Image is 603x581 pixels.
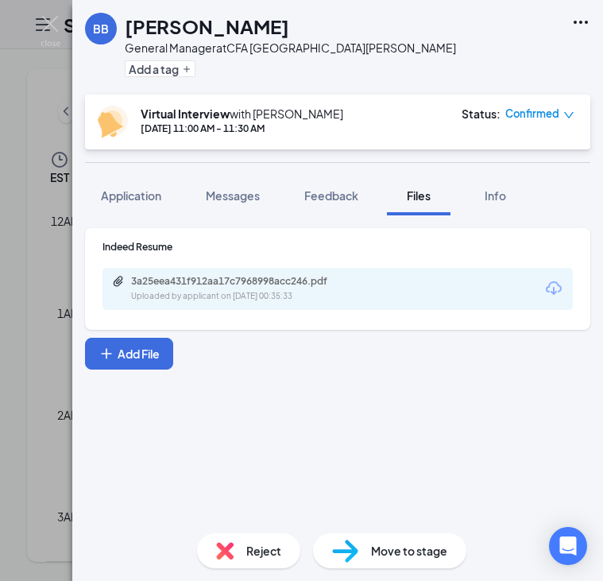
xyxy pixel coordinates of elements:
[112,275,369,303] a: Paperclip3a25eea431f912aa17c7968998acc246.pdfUploaded by applicant on [DATE] 00:35:33
[246,542,281,560] span: Reject
[182,64,191,74] svg: Plus
[462,106,501,122] div: Status :
[131,290,369,303] div: Uploaded by applicant on [DATE] 00:35:33
[505,106,559,122] span: Confirmed
[544,279,563,298] svg: Download
[125,60,195,77] button: PlusAdd a tag
[112,275,125,288] svg: Paperclip
[125,40,456,56] div: General Manager at CFA [GEOGRAPHIC_DATA][PERSON_NAME]
[485,188,506,203] span: Info
[93,21,109,37] div: BB
[304,188,358,203] span: Feedback
[571,13,590,32] svg: Ellipses
[99,346,114,362] svg: Plus
[141,107,230,121] b: Virtual Interview
[102,240,573,254] div: Indeed Resume
[101,188,161,203] span: Application
[131,275,354,288] div: 3a25eea431f912aa17c7968998acc246.pdf
[141,122,343,135] div: [DATE] 11:00 AM - 11:30 AM
[549,527,587,565] div: Open Intercom Messenger
[206,188,260,203] span: Messages
[125,13,289,40] h1: [PERSON_NAME]
[141,106,343,122] div: with [PERSON_NAME]
[371,542,447,560] span: Move to stage
[407,188,431,203] span: Files
[563,110,574,121] span: down
[85,338,173,370] button: Add FilePlus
